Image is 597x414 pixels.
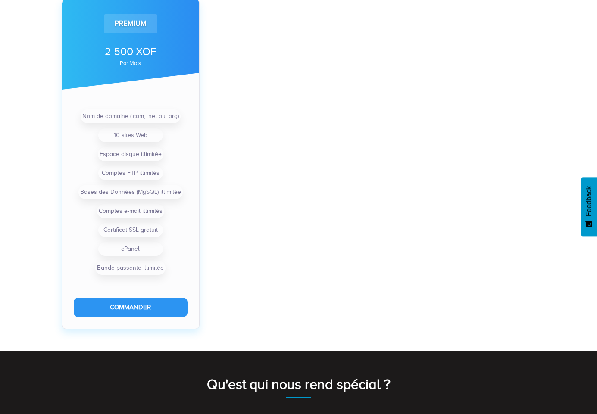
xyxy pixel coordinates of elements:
[74,298,188,317] button: Commander
[74,44,188,59] div: 2 500 XOF
[98,147,163,161] li: Espace disque illimitée
[98,128,163,142] li: 10 sites Web
[95,261,166,275] li: Bande passante illimitée
[98,166,163,180] li: Comptes FTP illimités
[74,61,188,66] div: par mois
[81,109,181,123] li: Nom de domaine (.com, .net ou .org)
[98,242,163,256] li: cPanel
[78,185,183,199] li: Bases des Données (MySQL) illimitée
[53,374,544,394] div: Qu'est qui nous rend spécial ?
[97,204,164,218] li: Comptes e-mail illimités
[98,223,163,237] li: Certificat SSL gratuit
[104,14,157,33] div: Premium
[581,177,597,236] button: Feedback - Afficher l’enquête
[585,186,593,216] span: Feedback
